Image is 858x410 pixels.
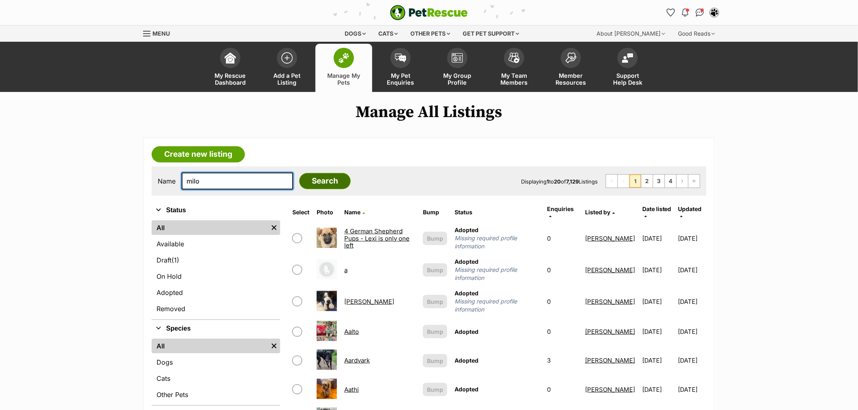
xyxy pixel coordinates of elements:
a: Remove filter [268,339,280,353]
td: 3 [544,346,581,374]
div: Status [152,219,280,319]
span: Support Help Desk [609,72,646,86]
img: member-resources-icon-8e73f808a243e03378d46382f2149f9095a855e16c252ad45f914b54edf8863c.svg [565,52,577,63]
td: [DATE] [639,286,677,317]
strong: 7,129 [566,178,579,185]
a: Page 4 [665,175,676,188]
span: Bump [427,266,443,274]
td: 0 [544,254,581,285]
a: Name [344,209,365,216]
span: Bump [427,297,443,306]
strong: 1 [547,178,549,185]
button: Bump [423,263,447,277]
a: My Rescue Dashboard [202,44,259,92]
span: My Team Members [496,72,532,86]
a: Manage My Pets [315,44,372,92]
button: My account [708,6,721,19]
span: Listed by [585,209,610,216]
span: Adopted [455,226,478,233]
a: [PERSON_NAME] [585,357,635,364]
a: Listed by [585,209,615,216]
a: Cats [152,371,280,386]
a: Date listed [642,205,671,219]
a: [PERSON_NAME] [344,298,394,305]
span: Updated [678,205,701,212]
span: First page [606,175,618,188]
a: All [152,220,268,235]
span: Add a Pet Listing [269,72,305,86]
a: All [152,339,268,353]
a: Last page [689,175,700,188]
img: dashboard-icon-eb2f2d2d3e046f16d808141f083e7271f6b2e854fb5c12c21221c1fb7104beca.svg [225,52,236,64]
div: Cats [373,26,404,42]
td: [DATE] [639,254,677,285]
span: Bump [427,327,443,336]
td: [DATE] [639,223,677,254]
a: Draft [152,253,280,267]
a: [PERSON_NAME] [585,386,635,393]
span: (1) [172,255,179,265]
span: Adopted [455,386,478,393]
a: Updated [678,205,701,219]
span: Name [344,209,360,216]
button: Bump [423,295,447,308]
span: Bump [427,234,443,243]
a: Create new listing [152,146,245,162]
span: Menu [152,30,170,37]
span: Bump [427,385,443,394]
td: [DATE] [678,346,706,374]
ul: Account quick links [664,6,721,19]
label: Name [158,177,176,185]
th: Photo [313,203,340,222]
span: My Pet Enquiries [382,72,419,86]
a: Other Pets [152,387,280,402]
span: translation missing: en.admin.listings.index.attributes.enquiries [547,205,574,212]
a: Enquiries [547,205,574,219]
img: notifications-46538b983faf8c2785f20acdc204bb7945ddae34d4c08c2a6579f10ce5e182be.svg [682,9,689,17]
a: Favourites [664,6,677,19]
img: help-desk-icon-fdf02630f3aa405de69fd3d07c3f3aa587a6932b1a1747fa1d2bba05be0121f9.svg [622,53,633,63]
span: Adopted [455,290,478,297]
span: Missing required profile information [455,266,540,282]
span: Adopted [455,258,478,265]
td: 0 [544,223,581,254]
div: Good Reads [673,26,721,42]
td: [DATE] [639,318,677,346]
th: Bump [420,203,450,222]
div: Other pets [405,26,456,42]
a: PetRescue [390,5,468,20]
input: Search [299,173,351,189]
span: Bump [427,357,443,365]
a: [PERSON_NAME] [585,298,635,305]
img: add-pet-listing-icon-0afa8454b4691262ce3f59096e99ab1cd57d4a30225e0717b998d2c9b9846f56.svg [281,52,293,64]
td: [DATE] [678,254,706,285]
span: My Group Profile [439,72,476,86]
img: team-members-icon-5396bd8760b3fe7c0b43da4ab00e1e3bb1a5d9ba89233759b79545d2d3fc5d0d.svg [508,53,520,63]
a: Adopted [152,285,280,300]
th: Select [289,203,313,222]
img: pet-enquiries-icon-7e3ad2cf08bfb03b45e93fb7055b45f3efa6380592205ae92323e6603595dc1f.svg [395,53,406,62]
a: My Group Profile [429,44,486,92]
td: [DATE] [678,286,706,317]
span: Date listed [642,205,671,212]
span: Missing required profile information [455,297,540,314]
a: Add a Pet Listing [259,44,315,92]
img: Aardvark [317,350,337,370]
span: Previous page [618,175,629,188]
button: Bump [423,232,447,245]
img: Lynda Smith profile pic [710,9,719,17]
button: Bump [423,354,447,367]
button: Bump [423,325,447,338]
a: Page 2 [641,175,653,188]
a: My Team Members [486,44,543,92]
img: Aaliyah [317,291,337,311]
a: Next page [677,175,688,188]
a: [PERSON_NAME] [585,328,635,335]
td: 0 [544,286,581,317]
td: 0 [544,376,581,404]
td: [DATE] [639,346,677,374]
button: Bump [423,383,447,396]
a: a [344,266,347,274]
a: Remove filter [268,220,280,235]
img: group-profile-icon-3fa3cf56718a62981997c0bc7e787c4b2cf8bcc04b72c1350f741eb67cf2f40e.svg [452,53,463,63]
